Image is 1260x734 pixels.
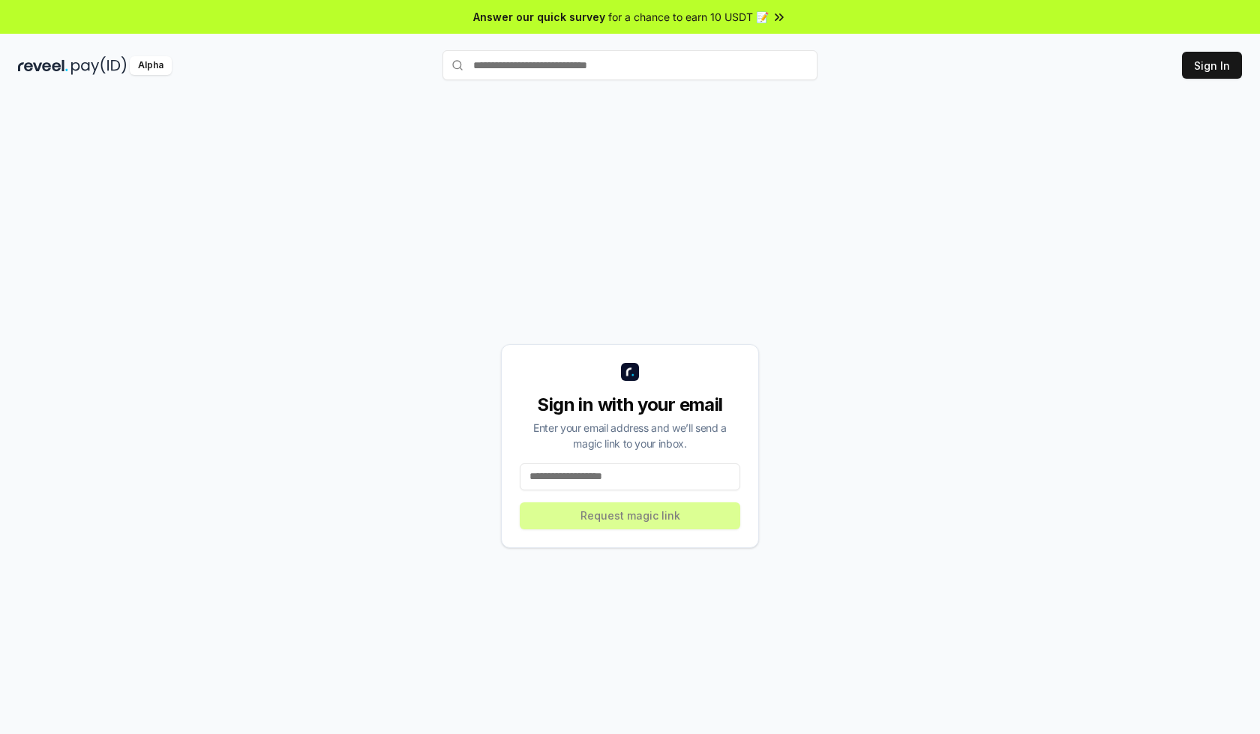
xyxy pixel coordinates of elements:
[18,56,68,75] img: reveel_dark
[130,56,172,75] div: Alpha
[473,9,605,25] span: Answer our quick survey
[71,56,127,75] img: pay_id
[520,420,740,451] div: Enter your email address and we’ll send a magic link to your inbox.
[1182,52,1242,79] button: Sign In
[608,9,769,25] span: for a chance to earn 10 USDT 📝
[520,393,740,417] div: Sign in with your email
[621,363,639,381] img: logo_small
